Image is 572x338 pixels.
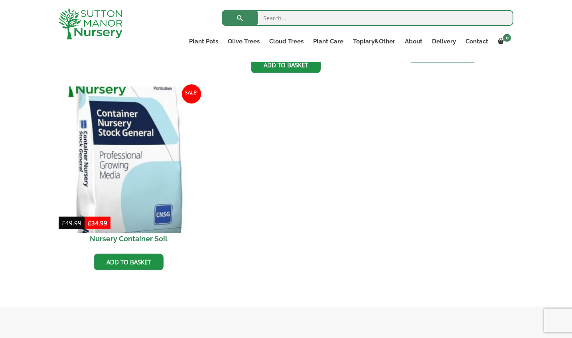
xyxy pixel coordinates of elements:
[427,36,461,47] a: Delivery
[55,87,202,233] img: Nursery Container Soil
[493,36,513,47] a: 0
[348,36,400,47] a: Topiary&Other
[59,90,199,248] a: Sale! Nursery Container Soil
[59,8,122,39] img: logo
[88,219,91,227] span: £
[184,36,223,47] a: Plant Pots
[400,36,427,47] a: About
[222,10,513,26] input: Search...
[251,57,321,73] a: Add to basket: “POTTING YOUR TREE & ADDING DRAINAGE HOLES TO YOUR POT”
[182,84,201,104] span: Sale!
[62,219,65,227] span: £
[308,36,348,47] a: Plant Care
[88,219,107,227] bdi: 34.99
[264,36,308,47] a: Cloud Trees
[461,36,493,47] a: Contact
[223,36,264,47] a: Olive Trees
[503,34,511,42] span: 0
[94,254,164,270] a: Add to basket: “Nursery Container Soil”
[62,219,81,227] bdi: 49.99
[59,230,199,248] h2: Nursery Container Soil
